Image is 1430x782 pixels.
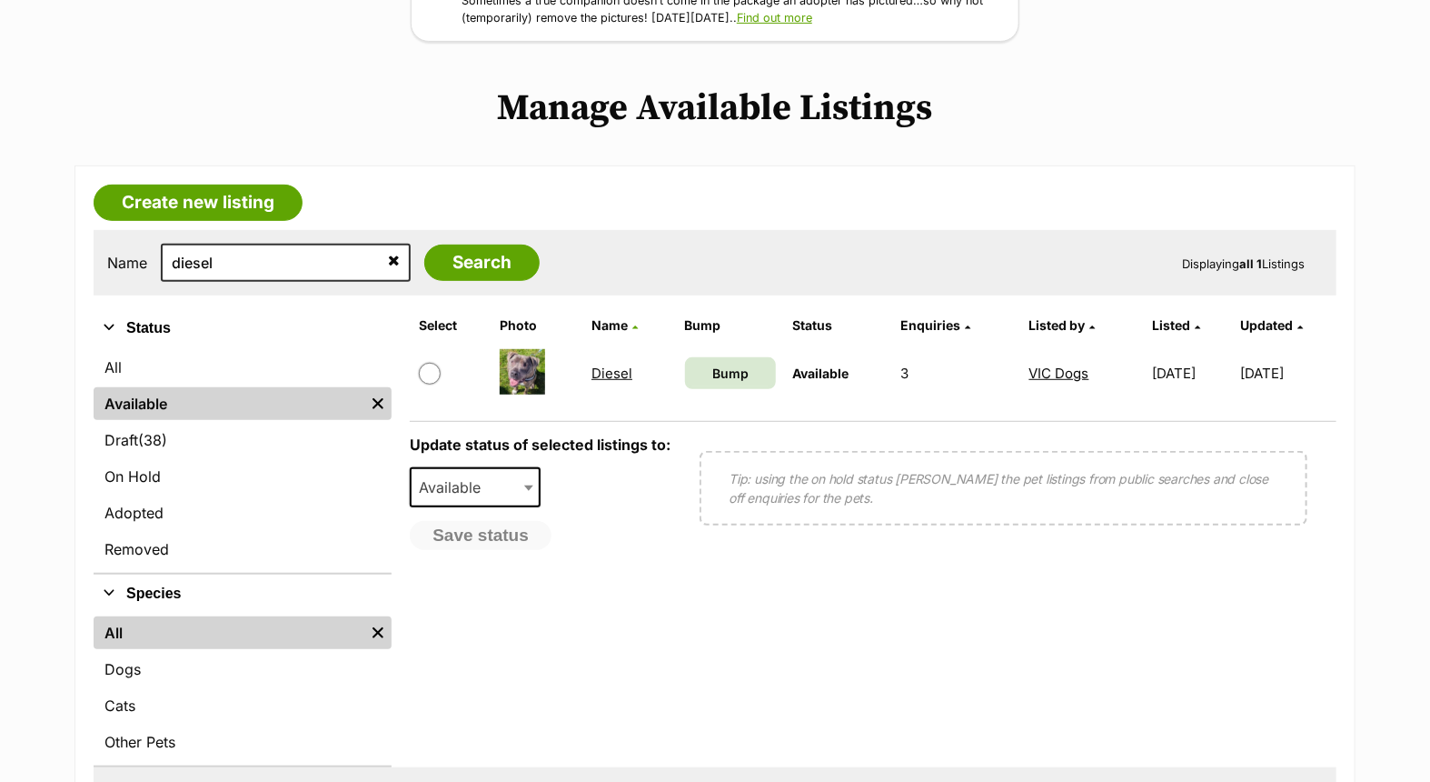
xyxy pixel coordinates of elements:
[94,387,364,420] a: Available
[1239,256,1262,271] strong: all 1
[712,364,749,383] span: Bump
[1241,317,1304,333] a: Updated
[678,311,784,340] th: Bump
[412,475,499,500] span: Available
[410,467,541,507] span: Available
[94,351,392,384] a: All
[900,317,970,333] a: Enquiries
[94,496,392,529] a: Adopted
[94,316,392,340] button: Status
[737,11,812,25] a: Find out more
[138,429,167,451] span: (38)
[1029,317,1096,333] a: Listed by
[893,342,1019,405] td: 3
[94,347,392,573] div: Status
[1182,256,1305,271] span: Displaying Listings
[410,436,670,454] label: Update status of selected listings to:
[107,255,147,271] label: Name
[424,245,540,281] input: Search
[412,311,491,340] th: Select
[729,469,1278,507] p: Tip: using the on hold status [PERSON_NAME] the pet listings from public searches and close off e...
[591,317,638,333] a: Name
[94,617,364,649] a: All
[900,317,960,333] span: translation missing: en.admin.listings.index.attributes.enquiries
[492,311,582,340] th: Photo
[94,613,392,766] div: Species
[1241,317,1294,333] span: Updated
[94,582,392,606] button: Species
[1152,317,1200,333] a: Listed
[1029,317,1086,333] span: Listed by
[1241,342,1336,405] td: [DATE]
[94,726,392,758] a: Other Pets
[94,185,303,221] a: Create new listing
[685,357,777,389] a: Bump
[94,653,392,686] a: Dogs
[364,387,392,420] a: Remove filter
[785,311,891,340] th: Status
[410,521,551,550] button: Save status
[94,424,392,456] a: Draft
[94,460,392,493] a: On Hold
[591,365,632,382] a: Diesel
[1145,342,1238,405] td: [DATE]
[792,366,849,381] span: Available
[94,533,392,566] a: Removed
[1029,365,1089,382] a: VIC Dogs
[94,689,392,722] a: Cats
[364,617,392,649] a: Remove filter
[1152,317,1190,333] span: Listed
[591,317,628,333] span: Name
